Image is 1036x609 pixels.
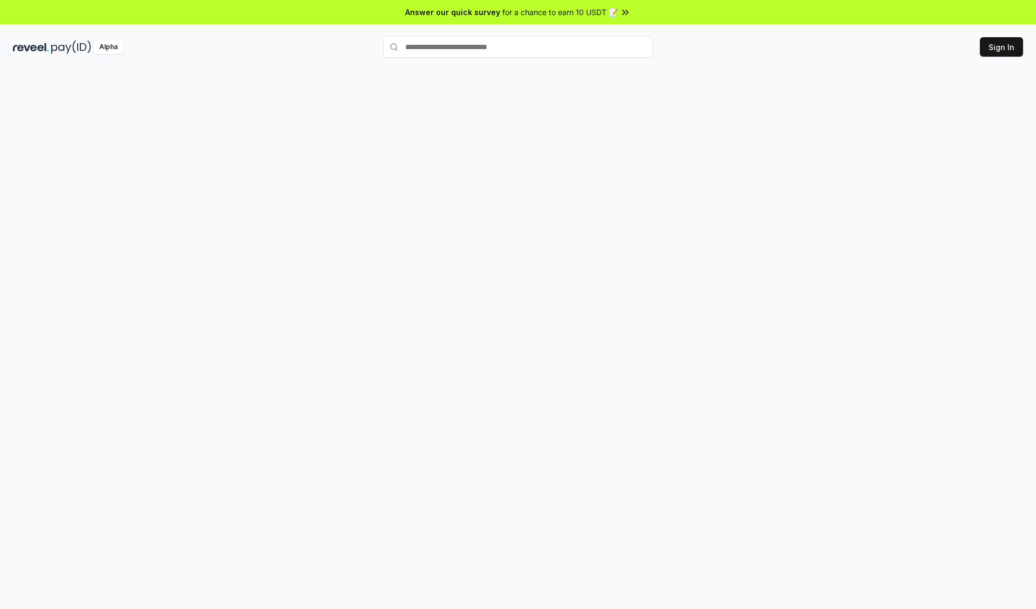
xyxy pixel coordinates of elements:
span: for a chance to earn 10 USDT 📝 [502,6,618,18]
img: pay_id [51,40,91,54]
span: Answer our quick survey [405,6,500,18]
div: Alpha [93,40,124,54]
button: Sign In [980,37,1023,57]
img: reveel_dark [13,40,49,54]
